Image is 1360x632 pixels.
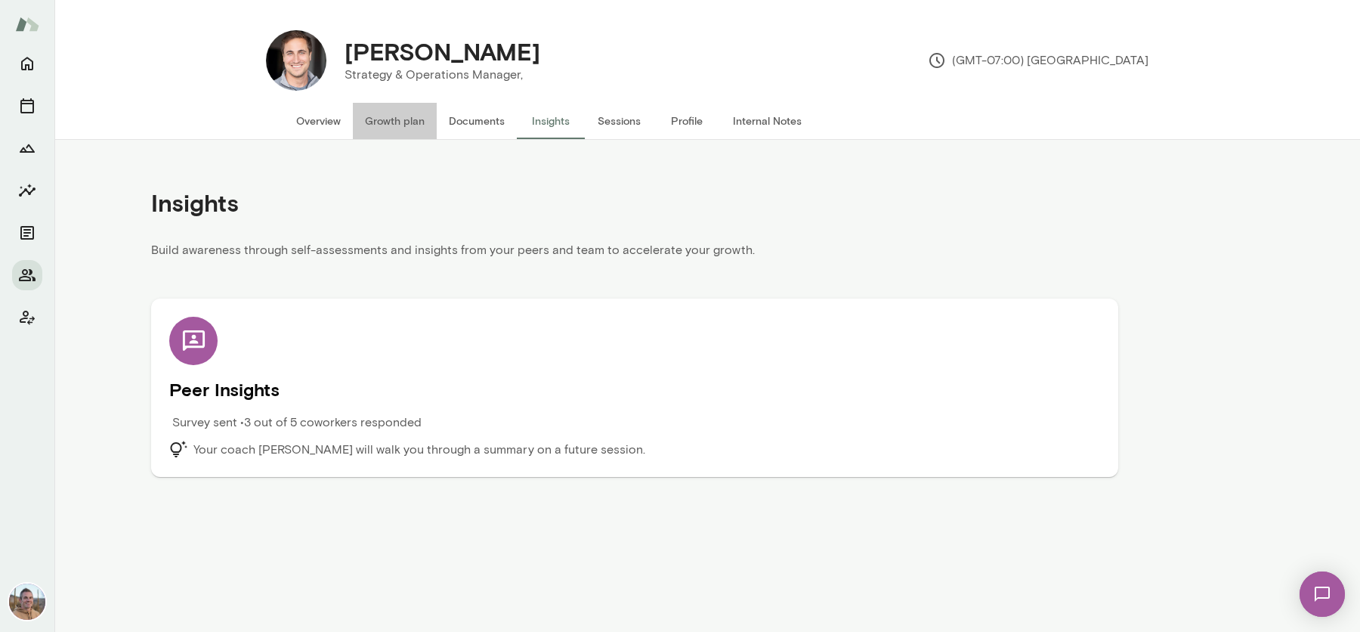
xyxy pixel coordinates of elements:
[585,103,653,139] button: Sessions
[169,377,1100,401] h5: Peer Insights
[12,260,42,290] button: Members
[345,66,540,84] p: Strategy & Operations Manager,
[151,188,239,217] h4: Insights
[12,302,42,333] button: Client app
[12,133,42,163] button: Growth Plan
[193,441,645,459] p: Your coach [PERSON_NAME] will walk you through a summary on a future session.
[15,10,39,39] img: Mento
[12,91,42,121] button: Sessions
[266,30,326,91] img: Taylor Umphreys
[151,299,1118,477] div: Peer Insights Survey sent •3 out of 5 coworkers respondedYour coach [PERSON_NAME] will walk you t...
[437,103,517,139] button: Documents
[172,414,422,432] p: Survey sent • 3 out of 5 coworkers responded
[653,103,721,139] button: Profile
[928,51,1148,70] p: (GMT-07:00) [GEOGRAPHIC_DATA]
[345,37,540,66] h4: [PERSON_NAME]
[12,218,42,248] button: Documents
[12,48,42,79] button: Home
[353,103,437,139] button: Growth plan
[169,317,1100,459] div: Peer Insights Survey sent •3 out of 5 coworkers respondedYour coach [PERSON_NAME] will walk you t...
[517,103,585,139] button: Insights
[284,103,353,139] button: Overview
[12,175,42,206] button: Insights
[151,241,1118,268] p: Build awareness through self-assessments and insights from your peers and team to accelerate your...
[9,584,45,620] img: Adam Griffin
[721,103,814,139] button: Internal Notes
